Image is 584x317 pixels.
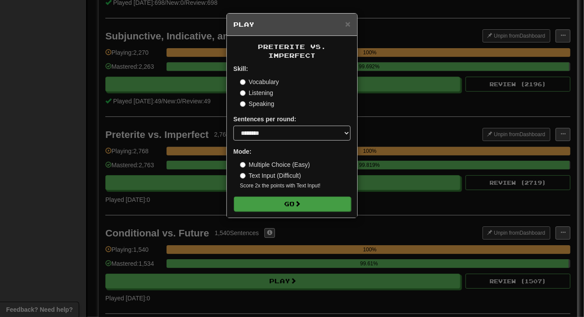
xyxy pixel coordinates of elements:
label: Text Input (Difficult) [240,171,301,180]
label: Speaking [240,99,274,108]
label: Multiple Choice (Easy) [240,160,310,169]
label: Listening [240,88,273,97]
small: Score 2x the points with Text Input ! [240,182,351,190]
button: Close [345,19,351,28]
strong: Mode: [233,148,251,155]
label: Sentences per round: [233,115,296,123]
input: Vocabulary [240,79,246,85]
button: Go [234,197,351,211]
h5: Play [233,20,351,29]
strong: Skill: [233,65,248,72]
label: Vocabulary [240,77,279,86]
span: × [345,19,351,29]
input: Text Input (Difficult) [240,173,246,179]
input: Multiple Choice (Easy) [240,162,246,168]
input: Listening [240,90,246,96]
input: Speaking [240,101,246,107]
span: Preterite vs. Imperfect [258,43,326,59]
